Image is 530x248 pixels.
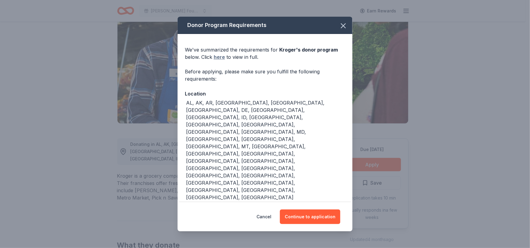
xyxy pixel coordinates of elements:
[185,90,345,98] div: Location
[185,46,345,61] div: We've summarized the requirements for below. Click to view in full.
[257,209,271,224] button: Cancel
[185,68,345,82] div: Before applying, please make sure you fulfill the following requirements:
[280,209,340,224] button: Continue to application
[279,47,338,53] span: Kroger 's donor program
[186,99,345,201] div: AL, AK, AR, [GEOGRAPHIC_DATA], [GEOGRAPHIC_DATA], [GEOGRAPHIC_DATA], DE, [GEOGRAPHIC_DATA], [GEOG...
[178,17,352,34] div: Donor Program Requirements
[214,53,225,61] a: here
